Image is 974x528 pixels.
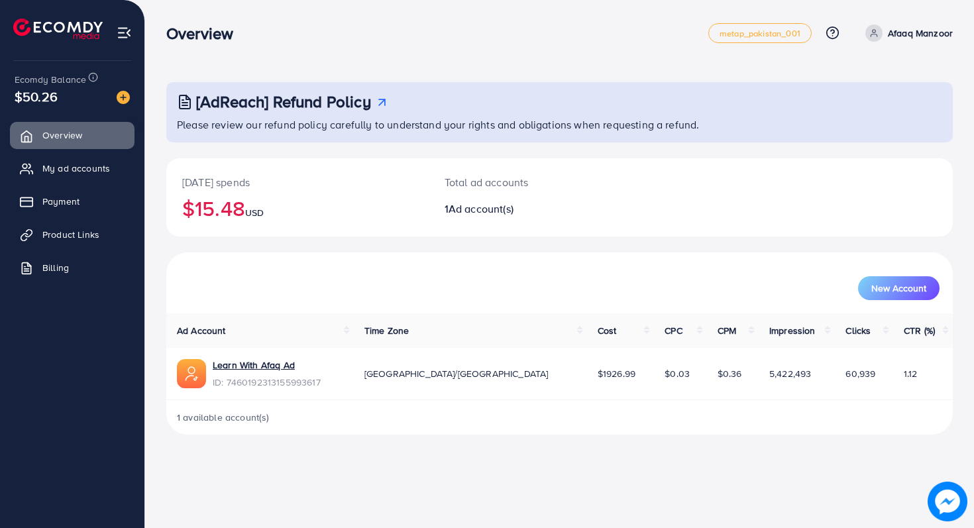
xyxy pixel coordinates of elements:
span: 60,939 [845,367,875,380]
span: Ad Account [177,324,226,337]
button: New Account [858,276,940,300]
span: Overview [42,129,82,142]
span: $0.03 [665,367,690,380]
a: Payment [10,188,135,215]
span: 5,422,493 [769,367,811,380]
img: ic-ads-acc.e4c84228.svg [177,359,206,388]
p: Please review our refund policy carefully to understand your rights and obligations when requesti... [177,117,945,132]
p: [DATE] spends [182,174,413,190]
span: [GEOGRAPHIC_DATA]/[GEOGRAPHIC_DATA] [364,367,549,380]
img: logo [13,19,103,39]
a: Overview [10,122,135,148]
span: 1.12 [904,367,918,380]
span: metap_pakistan_001 [720,29,800,38]
span: New Account [871,284,926,293]
h3: Overview [166,24,244,43]
h2: $15.48 [182,195,413,221]
span: $50.26 [15,87,58,106]
span: $1926.99 [598,367,635,380]
span: Ad account(s) [449,201,514,216]
a: Product Links [10,221,135,248]
span: Time Zone [364,324,409,337]
span: ID: 7460192313155993617 [213,376,321,389]
p: Total ad accounts [445,174,610,190]
p: Afaaq Manzoor [888,25,953,41]
img: image [928,482,967,521]
span: USD [245,206,264,219]
span: Ecomdy Balance [15,73,86,86]
a: Billing [10,254,135,281]
span: CPM [718,324,736,337]
span: My ad accounts [42,162,110,175]
h2: 1 [445,203,610,215]
img: image [117,91,130,104]
a: Learn With Afaq Ad [213,358,321,372]
h3: [AdReach] Refund Policy [196,92,371,111]
span: Clicks [845,324,871,337]
span: Impression [769,324,816,337]
a: metap_pakistan_001 [708,23,812,43]
img: menu [117,25,132,40]
span: Payment [42,195,80,208]
span: 1 available account(s) [177,411,270,424]
span: $0.36 [718,367,742,380]
span: CTR (%) [904,324,935,337]
span: Billing [42,261,69,274]
span: Product Links [42,228,99,241]
span: CPC [665,324,682,337]
span: Cost [598,324,617,337]
a: Afaaq Manzoor [860,25,953,42]
a: My ad accounts [10,155,135,182]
